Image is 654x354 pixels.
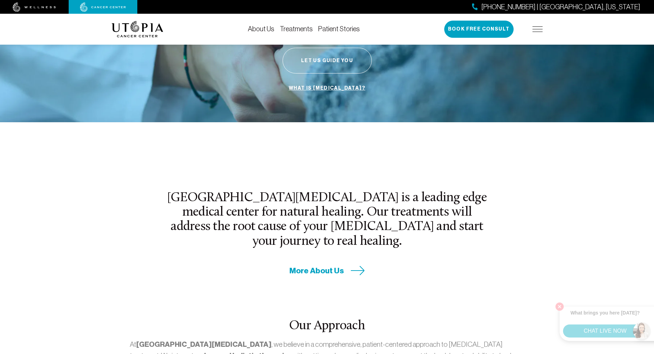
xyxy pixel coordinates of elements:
img: cancer center [80,2,126,12]
img: wellness [13,2,56,12]
button: Let Us Guide You [283,48,372,73]
h2: Our Approach [130,319,524,333]
span: More About Us [289,265,344,276]
a: Treatments [280,25,313,33]
a: More About Us [289,265,365,276]
button: Book Free Consult [444,21,514,38]
a: [PHONE_NUMBER] | [GEOGRAPHIC_DATA], [US_STATE] [472,2,640,12]
img: icon-hamburger [532,26,543,32]
strong: [GEOGRAPHIC_DATA][MEDICAL_DATA] [136,340,272,349]
h2: [GEOGRAPHIC_DATA][MEDICAL_DATA] is a leading edge medical center for natural healing. Our treatme... [167,191,488,249]
img: logo [112,21,163,37]
a: About Us [248,25,274,33]
span: [PHONE_NUMBER] | [GEOGRAPHIC_DATA], [US_STATE] [481,2,640,12]
a: What is [MEDICAL_DATA]? [287,82,367,95]
a: Patient Stories [318,25,360,33]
